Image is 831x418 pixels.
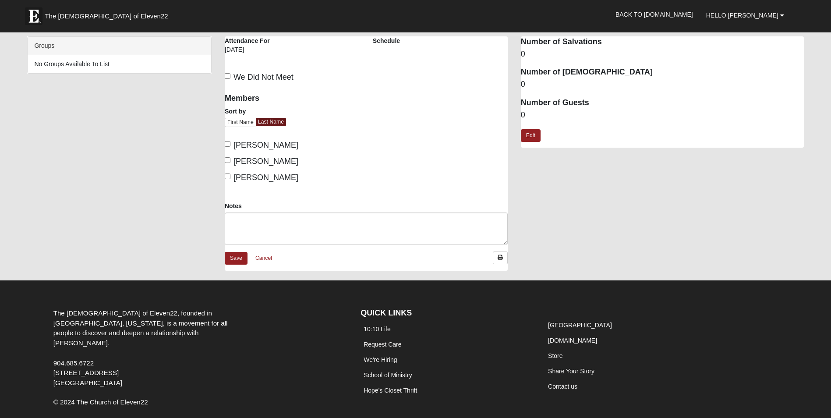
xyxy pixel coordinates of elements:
[233,73,294,81] span: We Did Not Meet
[548,383,577,390] a: Contact us
[521,110,804,121] dd: 0
[225,252,248,265] a: Save
[225,45,286,60] div: [DATE]
[548,368,594,375] a: Share Your Story
[521,36,804,48] dt: Number of Salvations
[364,356,397,363] a: We're Hiring
[373,36,400,45] label: Schedule
[521,79,804,90] dd: 0
[225,118,256,127] a: First Name
[521,49,804,60] dd: 0
[225,107,246,116] label: Sort by
[225,157,230,163] input: [PERSON_NAME]
[521,129,541,142] a: Edit
[364,372,412,379] a: School of Ministry
[521,67,804,78] dt: Number of [DEMOGRAPHIC_DATA]
[45,12,168,21] span: The [DEMOGRAPHIC_DATA] of Eleven22
[493,252,508,264] a: Print Attendance Roster
[47,308,252,388] div: The [DEMOGRAPHIC_DATA] of Eleven22, founded in [GEOGRAPHIC_DATA], [US_STATE], is a movement for a...
[521,97,804,109] dt: Number of Guests
[548,322,612,329] a: [GEOGRAPHIC_DATA]
[53,379,122,386] span: [GEOGRAPHIC_DATA]
[250,252,278,265] a: Cancel
[233,141,298,149] span: [PERSON_NAME]
[548,337,597,344] a: [DOMAIN_NAME]
[233,157,298,166] span: [PERSON_NAME]
[25,7,42,25] img: Eleven22 logo
[609,4,700,25] a: Back to [DOMAIN_NAME]
[233,173,298,182] span: [PERSON_NAME]
[700,4,791,26] a: Hello [PERSON_NAME]
[28,55,211,73] li: No Groups Available To List
[225,36,270,45] label: Attendance For
[225,73,230,79] input: We Did Not Meet
[225,202,242,210] label: Notes
[225,141,230,147] input: [PERSON_NAME]
[706,12,778,19] span: Hello [PERSON_NAME]
[256,118,286,126] a: Last Name
[548,352,562,359] a: Store
[361,308,532,318] h4: QUICK LINKS
[53,398,148,406] span: © 2024 The Church of Eleven22
[21,3,196,25] a: The [DEMOGRAPHIC_DATA] of Eleven22
[364,341,401,348] a: Request Care
[364,326,391,333] a: 10:10 Life
[225,174,230,179] input: [PERSON_NAME]
[364,387,417,394] a: Hope's Closet Thrift
[28,37,211,55] div: Groups
[225,94,360,103] h4: Members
